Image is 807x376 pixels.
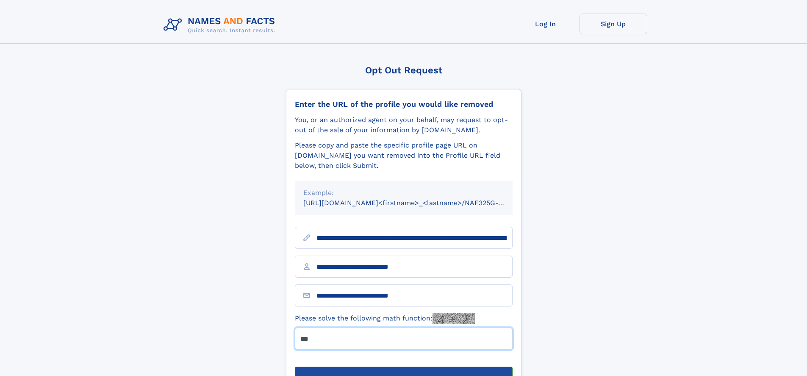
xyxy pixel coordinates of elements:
small: [URL][DOMAIN_NAME]<firstname>_<lastname>/NAF325G-xxxxxxxx [303,199,529,207]
div: You, or an authorized agent on your behalf, may request to opt-out of the sale of your informatio... [295,115,513,135]
img: Logo Names and Facts [160,14,282,36]
label: Please solve the following math function: [295,313,475,324]
div: Enter the URL of the profile you would like removed [295,100,513,109]
div: Opt Out Request [286,65,521,75]
a: Log In [512,14,580,34]
div: Please copy and paste the specific profile page URL on [DOMAIN_NAME] you want removed into the Pr... [295,140,513,171]
div: Example: [303,188,504,198]
a: Sign Up [580,14,647,34]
